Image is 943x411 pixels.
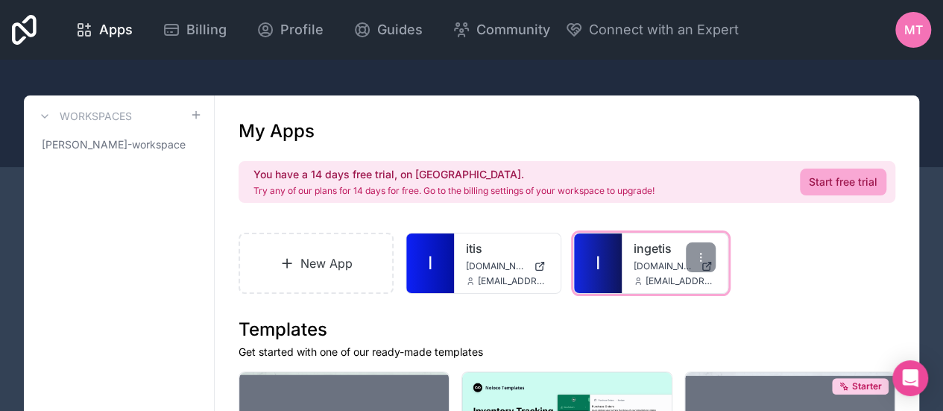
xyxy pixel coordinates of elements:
span: [EMAIL_ADDRESS][DOMAIN_NAME] [646,275,716,287]
p: Get started with one of our ready-made templates [239,345,895,360]
a: Profile [245,13,335,46]
a: Community [441,13,562,46]
div: Open Intercom Messenger [892,360,928,396]
a: I [574,233,622,293]
span: Starter [852,380,882,392]
a: [DOMAIN_NAME] [634,260,716,272]
a: Workspaces [36,107,132,125]
h1: Templates [239,318,895,342]
h2: You have a 14 days free trial, on [GEOGRAPHIC_DATA]. [253,167,655,182]
span: I [596,251,600,275]
span: Profile [280,19,324,40]
h3: Workspaces [60,109,132,124]
span: Community [476,19,550,40]
p: Try any of our plans for 14 days for free. Go to the billing settings of your workspace to upgrade! [253,185,655,197]
a: itis [466,239,548,257]
a: [PERSON_NAME]-workspace [36,131,202,158]
span: MT [904,21,923,39]
a: Guides [341,13,435,46]
a: I [406,233,454,293]
span: Billing [186,19,227,40]
a: [DOMAIN_NAME] [466,260,548,272]
button: Connect with an Expert [565,19,739,40]
span: Guides [377,19,423,40]
span: [PERSON_NAME]-workspace [42,137,186,152]
span: [DOMAIN_NAME] [634,260,695,272]
span: Apps [99,19,133,40]
span: I [428,251,432,275]
a: Apps [63,13,145,46]
span: [EMAIL_ADDRESS][DOMAIN_NAME] [478,275,548,287]
a: Billing [151,13,239,46]
a: Start free trial [800,169,886,195]
a: New App [239,233,394,294]
h1: My Apps [239,119,315,143]
span: Connect with an Expert [589,19,739,40]
span: [DOMAIN_NAME] [466,260,527,272]
a: ingetis [634,239,716,257]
